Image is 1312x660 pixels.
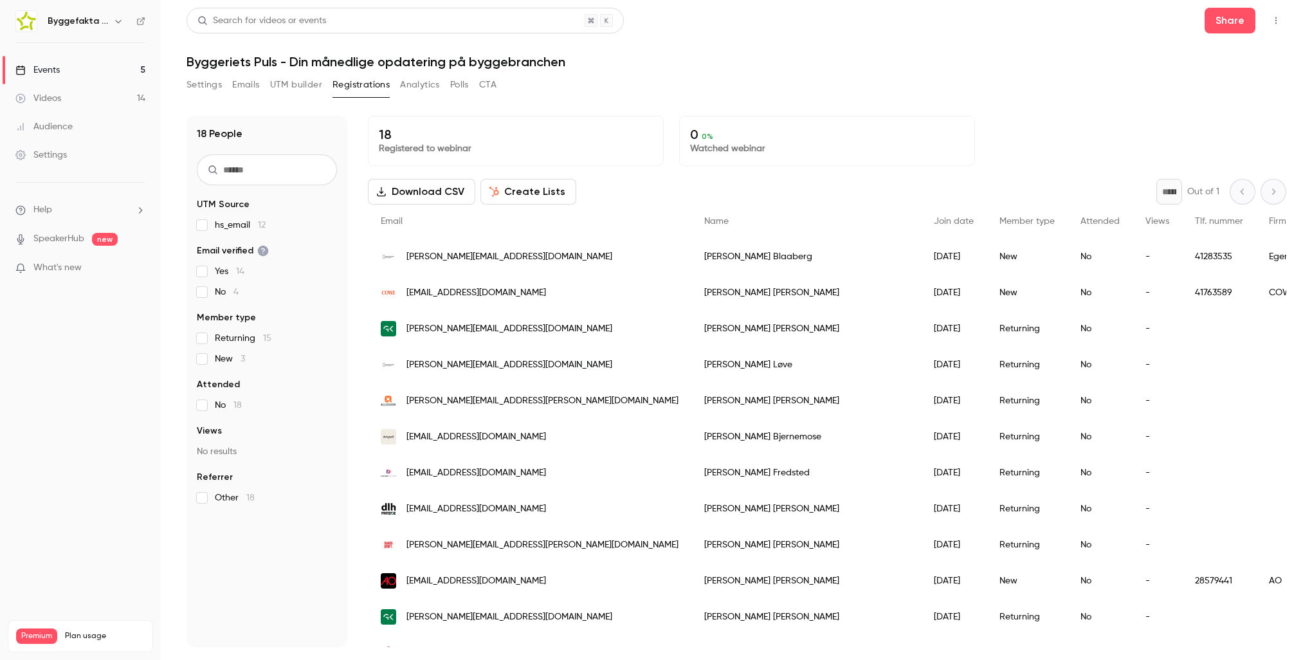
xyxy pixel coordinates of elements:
[406,358,612,372] span: [PERSON_NAME][EMAIL_ADDRESS][DOMAIN_NAME]
[1133,275,1182,311] div: -
[987,311,1068,347] div: Returning
[197,425,222,437] span: Views
[263,334,271,343] span: 15
[1068,419,1133,455] div: No
[690,127,964,142] p: 0
[987,419,1068,455] div: Returning
[15,149,67,161] div: Settings
[197,445,337,458] p: No results
[1133,347,1182,383] div: -
[921,599,987,635] div: [DATE]
[1068,347,1133,383] div: No
[381,573,396,589] img: ao.dk
[921,239,987,275] div: [DATE]
[921,383,987,419] div: [DATE]
[1133,563,1182,599] div: -
[33,232,84,246] a: SpeakerHub
[479,75,497,95] button: CTA
[691,275,921,311] div: [PERSON_NAME] [PERSON_NAME]
[1068,527,1133,563] div: No
[1068,311,1133,347] div: No
[381,501,396,517] img: dlh.com
[406,610,612,624] span: [PERSON_NAME][EMAIL_ADDRESS][DOMAIN_NAME]
[246,493,255,502] span: 18
[381,609,396,625] img: gk.dk
[381,321,396,336] img: gk.dk
[987,527,1068,563] div: Returning
[187,75,222,95] button: Settings
[33,261,82,275] span: What's new
[1068,455,1133,491] div: No
[690,142,964,155] p: Watched webinar
[48,15,108,28] h6: Byggefakta | Powered by Hubexo
[921,563,987,599] div: [DATE]
[406,430,546,444] span: [EMAIL_ADDRESS][DOMAIN_NAME]
[987,563,1068,599] div: New
[691,599,921,635] div: [PERSON_NAME] [PERSON_NAME]
[197,126,242,142] h1: 18 People
[381,393,396,408] img: allegion.com
[691,419,921,455] div: [PERSON_NAME] Bjernemose
[987,347,1068,383] div: Returning
[1068,383,1133,419] div: No
[92,233,118,246] span: new
[379,142,653,155] p: Registered to webinar
[215,265,244,278] span: Yes
[691,527,921,563] div: [PERSON_NAME] [PERSON_NAME]
[1068,599,1133,635] div: No
[16,628,57,644] span: Premium
[934,217,974,226] span: Join date
[233,401,242,410] span: 18
[197,471,233,484] span: Referrer
[704,217,729,226] span: Name
[987,599,1068,635] div: Returning
[381,285,396,300] img: cowi.com
[381,429,396,445] img: ampell.dk
[381,217,403,226] span: Email
[691,311,921,347] div: [PERSON_NAME] [PERSON_NAME]
[450,75,469,95] button: Polls
[987,491,1068,527] div: Returning
[215,332,271,345] span: Returning
[187,54,1286,69] h1: Byggeriets Puls - Din månedlige opdatering på byggebranchen
[270,75,322,95] button: UTM builder
[197,14,326,28] div: Search for videos or events
[197,378,240,391] span: Attended
[1133,419,1182,455] div: -
[406,250,612,264] span: [PERSON_NAME][EMAIL_ADDRESS][DOMAIN_NAME]
[197,244,269,257] span: Email verified
[987,239,1068,275] div: New
[197,198,250,211] span: UTM Source
[1068,239,1133,275] div: No
[33,203,52,217] span: Help
[368,179,475,205] button: Download CSV
[1133,491,1182,527] div: -
[691,563,921,599] div: [PERSON_NAME] [PERSON_NAME]
[691,383,921,419] div: [PERSON_NAME] [PERSON_NAME]
[215,353,245,365] span: New
[1068,275,1133,311] div: No
[15,64,60,77] div: Events
[1068,491,1133,527] div: No
[15,92,61,105] div: Videos
[379,127,653,142] p: 18
[1269,217,1292,226] span: Firma
[1133,599,1182,635] div: -
[921,527,987,563] div: [DATE]
[1187,185,1219,198] p: Out of 1
[1182,239,1256,275] div: 41283535
[65,631,145,641] span: Plan usage
[1133,311,1182,347] div: -
[406,466,546,480] span: [EMAIL_ADDRESS][DOMAIN_NAME]
[406,322,612,336] span: [PERSON_NAME][EMAIL_ADDRESS][DOMAIN_NAME]
[702,132,713,141] span: 0 %
[1068,563,1133,599] div: No
[381,357,396,372] img: egernsund.com
[691,491,921,527] div: [PERSON_NAME] [PERSON_NAME]
[921,419,987,455] div: [DATE]
[921,311,987,347] div: [DATE]
[1080,217,1120,226] span: Attended
[233,288,239,297] span: 4
[406,646,546,660] span: [EMAIL_ADDRESS][DOMAIN_NAME]
[691,347,921,383] div: [PERSON_NAME] Løve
